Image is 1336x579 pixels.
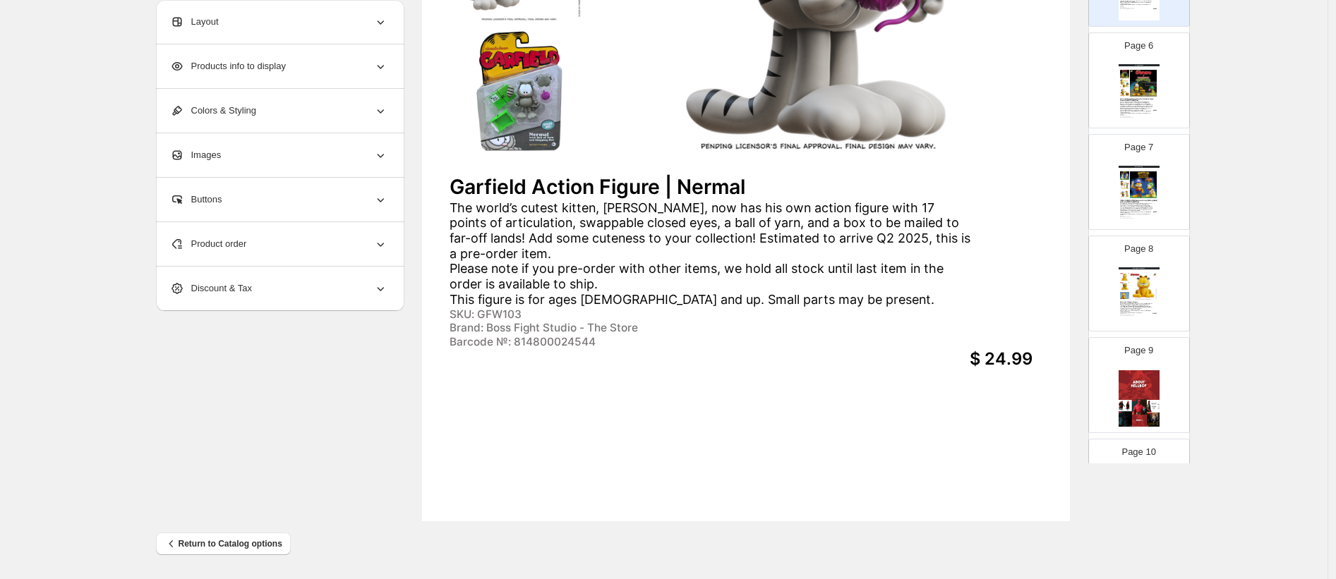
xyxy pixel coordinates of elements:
[1138,212,1157,213] div: $ 44.99
[1120,190,1129,198] img: secondaryImage
[170,15,219,29] span: Layout
[1120,216,1143,217] div: SKU: GFW107
[1120,273,1129,281] img: secondaryImage
[1120,171,1129,180] img: secondaryImage
[170,237,247,251] span: Product order
[1120,79,1129,87] img: secondaryImage
[170,148,222,162] span: Images
[1088,337,1190,433] div: Page 9cover page
[164,537,282,551] span: Return to Catalog options
[1120,315,1143,316] div: Barcode №: 814800024513
[450,30,591,154] img: secondaryImage
[1120,88,1129,97] img: secondaryImage
[1124,39,1153,53] p: Page 6
[741,349,1033,370] div: $ 24.99
[1138,110,1157,111] div: $ 44.99
[1119,267,1160,269] div: Boss Fight Studio 2025
[450,200,972,307] div: The world’s cutest kitten, [PERSON_NAME], now has his own action figure with 17 points of articul...
[1124,343,1153,358] p: Page 9
[1120,115,1143,116] div: SKU: GFW108
[1120,70,1129,78] img: secondaryImage
[1120,8,1143,9] div: Barcode №: 814800024544
[1124,140,1153,154] p: Page 7
[1130,171,1158,198] img: primaryImage
[1120,313,1143,314] div: SKU: GF0001
[1130,70,1158,97] img: primaryImage
[1119,166,1160,168] div: Watch Catalog
[170,281,252,295] span: Discount & Tax
[450,322,806,335] div: Brand: Boss Fight Studio - The Store
[1119,369,1160,427] img: cover page
[1130,273,1158,300] img: primaryImage
[156,532,291,555] button: Return to Catalog options
[1120,102,1153,115] div: Based on a legendary comic strip with contributions from Garfield creator [PERSON_NAME] and TMNT ...
[1120,203,1153,216] div: One of [PERSON_NAME]’s most memorable stories is the one-two punch of the 1985 television special...
[1120,282,1129,291] img: secondaryImage
[1088,439,1190,535] div: Page 10Arriving Q2 2026primaryImagesecondaryImagesecondaryImagesecondaryImageHellboy 1:12 Scale A...
[1120,7,1143,8] div: SKU: GFW103
[450,175,1042,199] div: Garfield Action Figure | Nermal
[1088,134,1190,230] div: Page 7Watch CatalogprimaryImagesecondaryImagesecondaryImagesecondaryImage[PERSON_NAME]’s [DATE] A...
[450,308,806,322] div: SKU: GFW103
[450,336,806,349] div: Barcode №: 814800024544
[1120,98,1157,102] div: Garfield x Teenage Mutant Ninja Turtles | Garfello and Sidekick [PERSON_NAME] 2pk
[1088,32,1190,128] div: Page 6Arriving Q4 2025primaryImagesecondaryImagesecondaryImagesecondaryImageGarfield x Teenage Mu...
[1120,116,1143,117] div: Brand: Boss Fight Studio
[170,193,222,207] span: Buttons
[1120,200,1157,203] div: [PERSON_NAME]’s [DATE] Adventure | Pirate [PERSON_NAME] and Pirate [PERSON_NAME] 2pk
[170,59,286,73] span: Products info to display
[1088,236,1190,331] div: Page 8Boss Fight Studio 2025primaryImagesecondaryImagesecondaryImagesecondaryImageGarfield 1:1 Gi...
[1120,303,1153,314] div: What's Better Than the First Garfield Action Figure? How about the first ever life-size [PERSON_N...
[1120,291,1129,300] img: secondaryImage
[1138,313,1157,315] div: $ 199.99
[1120,301,1157,303] div: Garfield 1:1 Gigantic Figure
[170,104,256,118] span: Colors & Styling
[1121,445,1155,459] p: Page 10
[1120,181,1129,189] img: secondaryImage
[1119,64,1160,66] div: Arriving Q4 2025
[1120,218,1143,219] div: Barcode №: 814800024919
[1120,117,1143,118] div: Barcode №: 814800024926
[1138,8,1157,10] div: $ 24.99
[1124,242,1153,256] p: Page 8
